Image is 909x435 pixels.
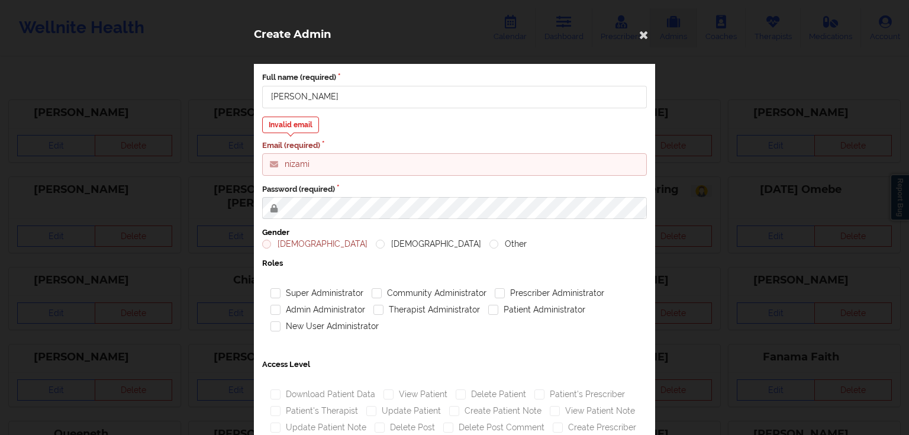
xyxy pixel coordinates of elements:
label: Delete Patient [456,389,526,399]
label: Patient's Therapist [270,406,358,416]
label: Super Administrator [270,288,363,298]
label: Create Patient Note [449,406,541,416]
label: Patient Administrator [488,305,585,315]
label: Password (required) [262,184,647,195]
label: Update Patient [366,406,441,416]
label: Roles [262,258,647,269]
label: Gender [262,227,647,238]
label: Email (required) [262,140,647,151]
label: Delete Post [375,423,435,433]
label: Delete Post Comment [443,423,544,433]
label: Download Patient Data [270,389,375,399]
div: Invalid email [262,117,319,133]
div: Create Admin [241,17,668,51]
label: [DEMOGRAPHIC_DATA] [262,239,368,249]
label: View Patient Note [550,406,635,416]
input: Email address [262,153,647,176]
input: Full name [262,86,647,108]
label: Therapist Administrator [373,305,480,315]
label: View Patient [383,389,447,399]
label: Other [489,239,527,249]
label: Patient's Prescriber [534,389,625,399]
label: Create Prescriber [553,423,636,433]
label: [DEMOGRAPHIC_DATA] [376,239,481,249]
label: Admin Administrator [270,305,365,315]
label: Update Patient Note [270,423,366,433]
label: Community Administrator [372,288,486,298]
label: Access Level [262,359,647,370]
label: Full name (required) [262,72,647,83]
label: New User Administrator [270,321,379,331]
label: Prescriber Administrator [495,288,604,298]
